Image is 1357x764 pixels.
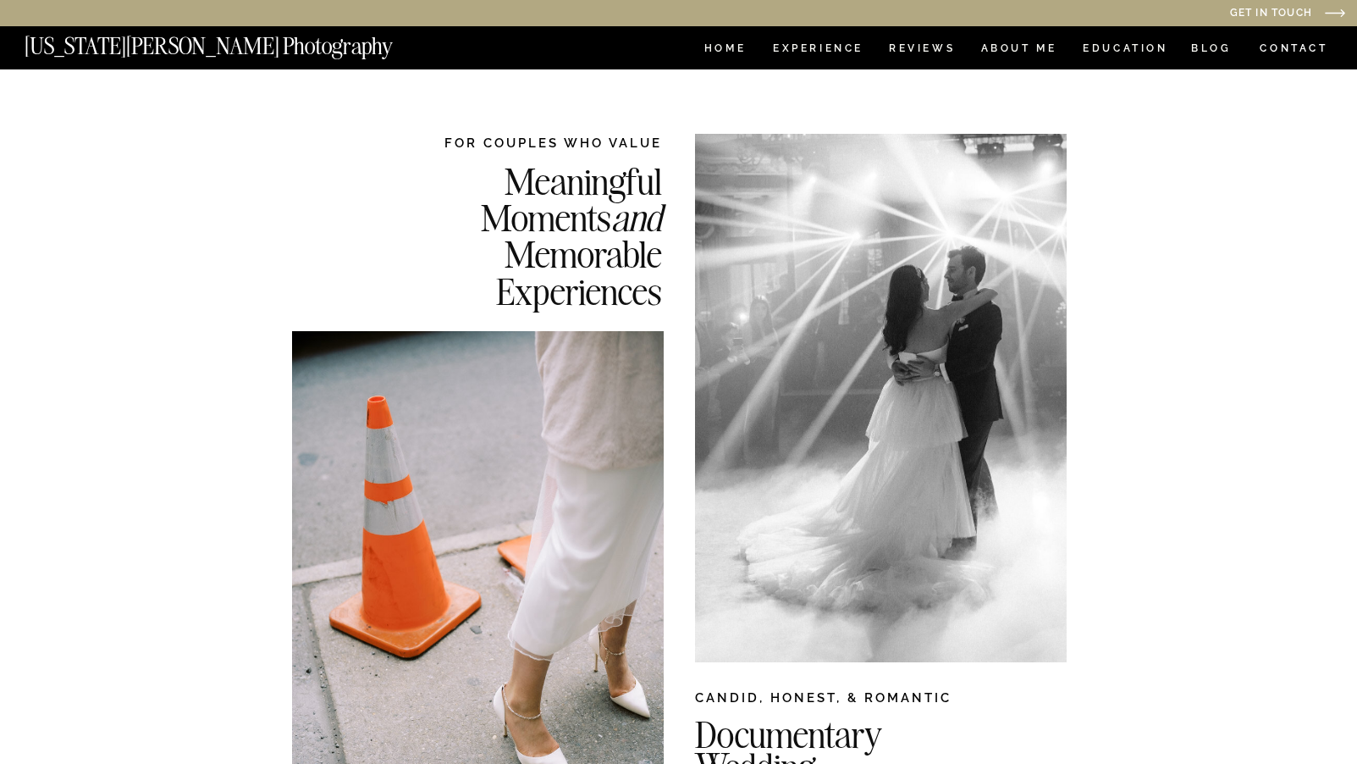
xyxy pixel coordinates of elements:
a: Get in Touch [1057,8,1312,20]
a: ABOUT ME [980,43,1057,58]
h2: CANDID, HONEST, & ROMANTIC [695,689,1067,714]
a: CONTACT [1259,39,1329,58]
a: Experience [773,43,862,58]
a: [US_STATE][PERSON_NAME] Photography [25,35,450,49]
i: and [611,194,662,241]
a: REVIEWS [889,43,952,58]
a: HOME [701,43,749,58]
h2: Meaningful Moments Memorable Experiences [394,163,662,307]
h2: FOR COUPLES WHO VALUE [394,134,662,152]
a: EDUCATION [1081,43,1170,58]
a: BLOG [1191,43,1232,58]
